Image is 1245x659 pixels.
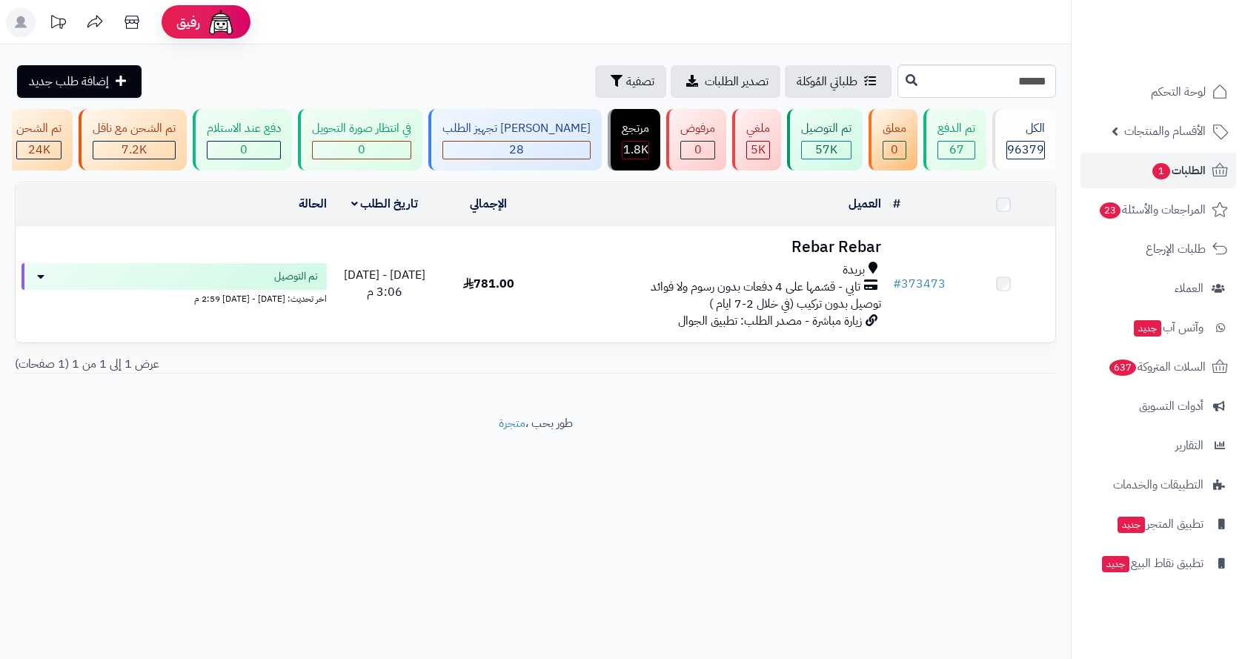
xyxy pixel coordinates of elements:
span: 96379 [1007,141,1044,159]
a: تم الدفع 67 [920,109,989,170]
span: تصدير الطلبات [705,73,768,90]
a: متجرة [499,414,525,432]
span: رفيق [176,13,200,31]
span: طلبات الإرجاع [1146,239,1206,259]
a: تاريخ الطلب [351,195,419,213]
span: جديد [1118,517,1145,533]
a: مرتجع 1.8K [605,109,663,170]
span: تم التوصيل [274,269,318,284]
a: تم الشحن مع ناقل 7.2K [76,109,190,170]
span: توصيل بدون تركيب (في خلال 2-7 ايام ) [709,295,881,313]
span: العملاء [1175,278,1203,299]
span: 1 [1152,163,1170,179]
span: بريدة [843,262,865,279]
div: ملغي [746,120,770,137]
a: [PERSON_NAME] تجهيز الطلب 28 [425,109,605,170]
span: إضافة طلب جديد [29,73,109,90]
a: طلباتي المُوكلة [785,65,892,98]
a: الإجمالي [470,195,507,213]
div: اخر تحديث: [DATE] - [DATE] 2:59 م [21,290,327,305]
span: جديد [1134,320,1161,337]
span: جديد [1102,556,1129,572]
a: تطبيق المتجرجديد [1080,506,1236,542]
a: السلات المتروكة637 [1080,349,1236,385]
a: # [893,195,900,213]
div: عرض 1 إلى 1 من 1 (1 صفحات) [4,356,536,373]
span: أدوات التسويق [1139,396,1203,417]
div: مرتجع [622,120,649,137]
a: المراجعات والأسئلة23 [1080,192,1236,228]
a: تصدير الطلبات [671,65,780,98]
span: 57K [815,141,837,159]
span: 7.2K [122,141,147,159]
a: الطلبات1 [1080,153,1236,188]
span: 0 [891,141,898,159]
span: تابي - قسّمها على 4 دفعات بدون رسوم ولا فوائد [651,279,860,296]
span: 67 [949,141,964,159]
div: معلق [883,120,906,137]
span: الأقسام والمنتجات [1124,121,1206,142]
h3: Rebar Rebar [547,239,881,256]
div: الكل [1006,120,1045,137]
a: طلبات الإرجاع [1080,231,1236,267]
div: 28 [443,142,590,159]
button: تصفية [595,65,666,98]
span: [DATE] - [DATE] 3:06 م [344,266,425,301]
div: 0 [681,142,714,159]
span: المراجعات والأسئلة [1098,199,1206,220]
div: 0 [313,142,411,159]
a: ملغي 5K [729,109,784,170]
span: 1.8K [623,141,648,159]
a: مرفوض 0 [663,109,729,170]
div: تم الشحن مع ناقل [93,120,176,137]
a: وآتس آبجديد [1080,310,1236,345]
span: طلباتي المُوكلة [797,73,857,90]
a: تطبيق نقاط البيعجديد [1080,546,1236,581]
div: 7222 [93,142,175,159]
a: إضافة طلب جديد [17,65,142,98]
div: في انتظار صورة التحويل [312,120,411,137]
div: دفع عند الاستلام [207,120,281,137]
a: العميل [849,195,881,213]
a: تم التوصيل 57K [784,109,866,170]
div: تم الشحن [16,120,62,137]
div: [PERSON_NAME] تجهيز الطلب [442,120,591,137]
span: لوحة التحكم [1151,82,1206,102]
a: الحالة [299,195,327,213]
span: 28 [509,141,524,159]
span: تطبيق نقاط البيع [1100,553,1203,574]
a: في انتظار صورة التحويل 0 [295,109,425,170]
span: السلات المتروكة [1108,357,1206,377]
div: مرفوض [680,120,715,137]
span: تطبيق المتجر [1116,514,1203,534]
span: 637 [1109,360,1136,376]
img: ai-face.png [206,7,236,37]
div: 57011 [802,142,851,159]
span: 5K [751,141,766,159]
a: أدوات التسويق [1080,388,1236,424]
div: 1840 [622,142,648,159]
div: 67 [938,142,975,159]
span: الطلبات [1151,160,1206,181]
span: 0 [240,141,248,159]
span: التطبيقات والخدمات [1113,474,1203,495]
a: دفع عند الاستلام 0 [190,109,295,170]
span: 781.00 [463,275,514,293]
span: 0 [358,141,365,159]
span: 0 [694,141,702,159]
a: الكل96379 [989,109,1059,170]
a: معلق 0 [866,109,920,170]
a: التقارير [1080,428,1236,463]
a: #373473 [893,275,946,293]
span: 24K [28,141,50,159]
div: تم الدفع [937,120,975,137]
span: التقارير [1175,435,1203,456]
span: زيارة مباشرة - مصدر الطلب: تطبيق الجوال [678,312,862,330]
span: تصفية [626,73,654,90]
div: 0 [207,142,280,159]
div: 24016 [17,142,61,159]
div: تم التوصيل [801,120,851,137]
div: 4997 [747,142,769,159]
span: 23 [1100,202,1120,219]
a: العملاء [1080,271,1236,306]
